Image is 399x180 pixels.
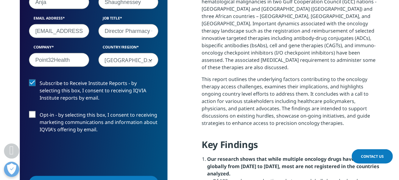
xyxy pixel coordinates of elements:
label: Country/Region [98,44,159,53]
label: Opt-in - by selecting this box, I consent to receiving marketing communications and information a... [29,111,158,136]
span: United States [99,53,158,67]
label: Email Address [29,16,89,24]
button: Open Preferences [4,162,19,177]
span: Contact Us [361,154,384,159]
label: Job Title [98,16,159,24]
strong: Our research shows that while multiple oncology drugs have launched globally from [DATE] to [DATE... [207,156,379,177]
a: Contact Us [352,149,393,164]
label: Subscribe to Receive Institute Reports - by selecting this box, I consent to receiving IQVIA Inst... [29,79,158,105]
h4: Key Findings [202,139,379,155]
label: Company [29,44,89,53]
iframe: reCAPTCHA [29,143,122,167]
span: United States [98,53,159,67]
p: This report outlines the underlying factors contributing to the oncology therapy access challenge... [202,76,379,131]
